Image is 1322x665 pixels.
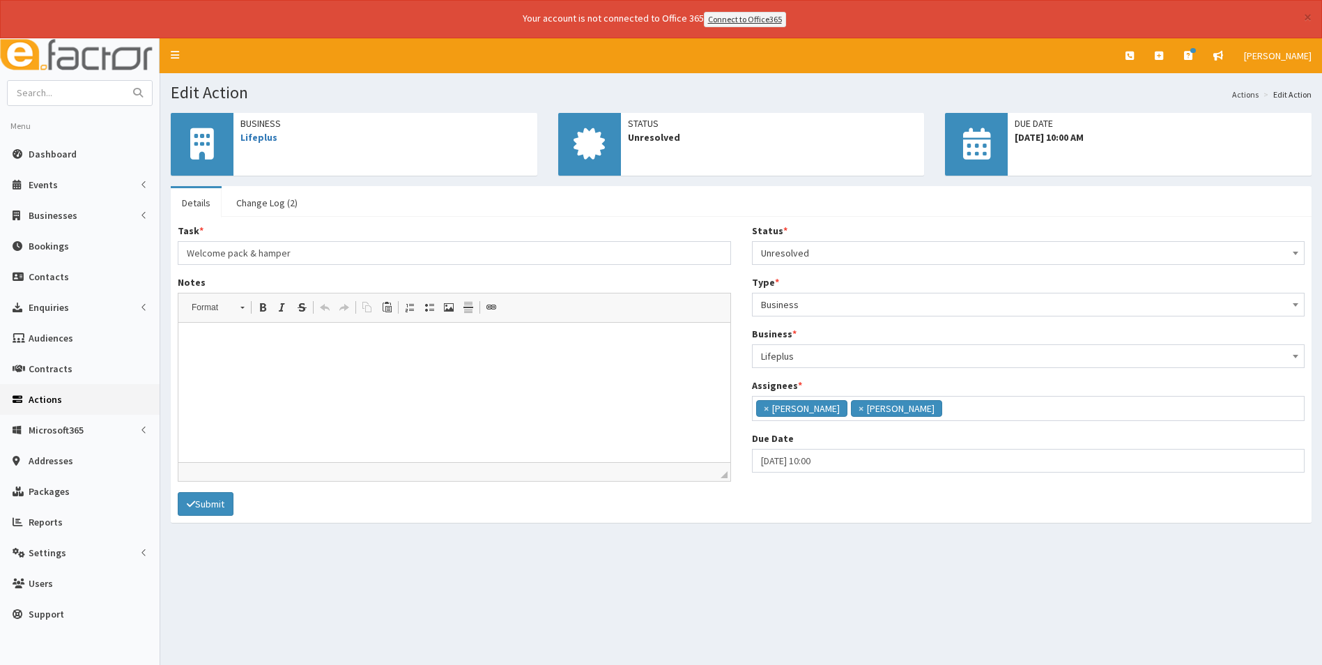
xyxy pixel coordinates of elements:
[292,298,312,316] a: Strike Through
[178,323,730,462] iframe: Rich Text Editor, notes
[377,298,397,316] a: Paste (Ctrl+V)
[29,608,64,620] span: Support
[178,492,233,516] button: Submit
[8,81,125,105] input: Search...
[358,298,377,316] a: Copy (Ctrl+C)
[400,298,420,316] a: Insert/Remove Numbered List
[240,116,530,130] span: Business
[1233,38,1322,73] a: [PERSON_NAME]
[761,346,1296,366] span: Lifeplus
[1232,89,1259,100] a: Actions
[752,241,1305,265] span: Unresolved
[29,485,70,498] span: Packages
[29,577,53,590] span: Users
[253,298,272,316] a: Bold (Ctrl+B)
[315,298,335,316] a: Undo (Ctrl+Z)
[628,116,918,130] span: Status
[29,546,66,559] span: Settings
[29,148,77,160] span: Dashboard
[752,293,1305,316] span: Business
[752,431,794,445] label: Due Date
[29,209,77,222] span: Businesses
[859,402,863,415] span: ×
[721,471,728,478] span: Drag to resize
[482,298,501,316] a: Link (Ctrl+L)
[335,298,354,316] a: Redo (Ctrl+Y)
[225,188,309,217] a: Change Log (2)
[459,298,478,316] a: Insert Horizontal Line
[29,516,63,528] span: Reports
[1260,89,1312,100] li: Edit Action
[1304,10,1312,24] button: ×
[178,275,206,289] label: Notes
[764,402,769,415] span: ×
[29,178,58,191] span: Events
[704,12,786,27] a: Connect to Office365
[178,224,203,238] label: Task
[1015,116,1305,130] span: Due Date
[29,270,69,283] span: Contacts
[247,11,1062,27] div: Your account is not connected to Office 365
[29,454,73,467] span: Addresses
[752,275,779,289] label: Type
[272,298,292,316] a: Italic (Ctrl+I)
[171,84,1312,102] h1: Edit Action
[184,298,252,317] a: Format
[240,131,277,144] a: Lifeplus
[752,344,1305,368] span: Lifeplus
[1244,49,1312,62] span: [PERSON_NAME]
[439,298,459,316] a: Image
[1015,130,1305,144] span: [DATE] 10:00 AM
[851,400,942,417] li: Alyssa Nicoll
[761,243,1296,263] span: Unresolved
[29,240,69,252] span: Bookings
[29,424,84,436] span: Microsoft365
[29,393,62,406] span: Actions
[185,298,233,316] span: Format
[29,332,73,344] span: Audiences
[420,298,439,316] a: Insert/Remove Bulleted List
[752,379,802,392] label: Assignees
[756,400,847,417] li: Laura Bradshaw
[29,301,69,314] span: Enquiries
[628,130,918,144] span: Unresolved
[752,327,797,341] label: Business
[752,224,787,238] label: Status
[171,188,222,217] a: Details
[29,362,72,375] span: Contracts
[761,295,1296,314] span: Business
